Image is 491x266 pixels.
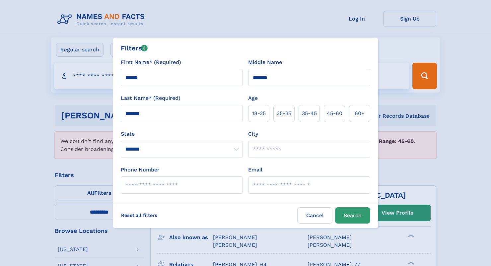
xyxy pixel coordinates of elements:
label: Cancel [297,207,332,224]
label: City [248,130,258,138]
div: Filters [121,43,148,53]
label: Age [248,94,258,102]
label: Phone Number [121,166,160,174]
span: 25‑35 [277,109,291,117]
label: First Name* (Required) [121,58,181,66]
label: State [121,130,243,138]
label: Email [248,166,262,174]
button: Search [335,207,370,224]
label: Reset all filters [117,207,162,223]
label: Last Name* (Required) [121,94,180,102]
span: 18‑25 [252,109,266,117]
span: 45‑60 [327,109,342,117]
span: 60+ [355,109,365,117]
span: 35‑45 [302,109,317,117]
label: Middle Name [248,58,282,66]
